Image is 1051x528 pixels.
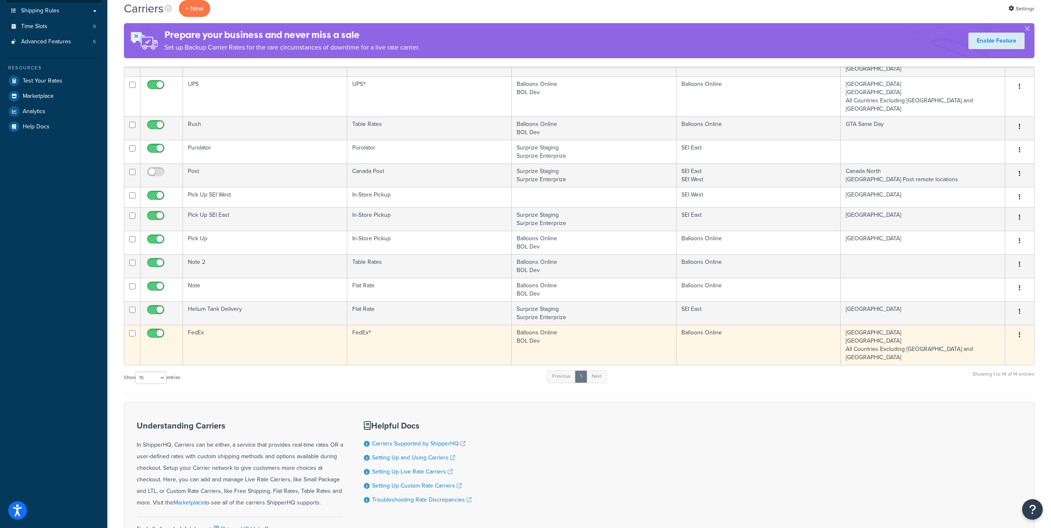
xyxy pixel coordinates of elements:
a: Troubleshooting Rate Discrepancies [372,495,472,504]
td: Balloons Online BOL Dev [512,116,676,140]
td: Note [183,278,347,301]
td: UPS® [347,76,512,116]
span: 0 [93,23,96,30]
h3: Understanding Carriers [137,421,343,430]
td: FedEx® [347,325,512,365]
td: Balloons Online BOL Dev [512,76,676,116]
a: Setting Up Custom Rate Carriers [372,481,462,490]
td: Balloons Online BOL Dev [512,231,676,254]
td: Note 2 [183,254,347,278]
p: Set up Backup Carrier Rates for the rare circumstances of downtime for a live rate carrier. [164,42,420,53]
img: ad-rules-rateshop-fe6ec290ccb7230408bd80ed9643f0289d75e0ffd9eb532fc0e269fcd187b520.png [124,23,164,58]
td: Canada North [GEOGRAPHIC_DATA] Post remote locations [841,163,1005,187]
button: Open Resource Center [1022,499,1043,520]
td: Post [183,163,347,187]
span: Marketplace [23,93,54,100]
div: Showing 1 to 14 of 14 entries [973,369,1034,387]
td: Balloons Online BOL Dev [512,254,676,278]
li: Advanced Features [6,34,101,50]
span: Analytics [23,108,45,115]
span: Advanced Features [21,38,71,45]
td: Balloons Online [676,254,841,278]
td: Balloons Online [676,231,841,254]
a: Shipping Rules [6,3,101,19]
td: In-Store Pickup [347,187,512,207]
td: FedEx [183,325,347,365]
td: Table Rates [347,254,512,278]
td: Canada Post [347,163,512,187]
td: GTA Same Day [841,116,1005,140]
td: [GEOGRAPHIC_DATA] [841,187,1005,207]
td: Balloons Online [676,325,841,365]
h3: Helpful Docs [364,421,472,430]
td: UPS [183,76,347,116]
td: Balloons Online BOL Dev [512,278,676,301]
span: Help Docs [23,123,50,130]
span: 5 [93,38,96,45]
label: Show entries [124,372,180,384]
td: Surprize Staging Surprize Enterprize [512,301,676,325]
td: SEI East [676,140,841,163]
td: [GEOGRAPHIC_DATA] [841,301,1005,325]
a: 1 [575,370,587,383]
h4: Prepare your business and never miss a sale [164,28,420,42]
td: Rush [183,116,347,140]
td: Flat Rate [347,301,512,325]
td: SEI East [676,207,841,231]
select: Showentries [135,372,166,384]
td: In-Store Pickup [347,207,512,231]
td: Balloons Online [676,278,841,301]
td: [GEOGRAPHIC_DATA] [841,231,1005,254]
td: SEI West [676,187,841,207]
li: Time Slots [6,19,101,34]
td: Surprize Staging Surprize Enterprize [512,207,676,231]
td: Surprize Staging Surprize Enterprize [512,140,676,163]
span: Test Your Rates [23,78,62,85]
td: SEI East SEI West [676,163,841,187]
td: Pick Up [183,231,347,254]
td: In-Store Pickup [347,231,512,254]
a: Setting Up and Using Carriers [372,453,455,462]
td: Pick Up SEI West [183,187,347,207]
td: Purolator [347,140,512,163]
a: Analytics [6,104,101,119]
a: Next [586,370,607,383]
a: Setting Up Live Rate Carriers [372,467,453,476]
td: Purolator [183,140,347,163]
div: In ShipperHQ, Carriers can be either, a service that provides real-time rates OR a user-defined r... [137,421,343,509]
td: Surprize Staging Surprize Enterprize [512,163,676,187]
a: Carriers Supported by ShipperHQ [372,439,465,448]
td: Balloons Online [676,116,841,140]
div: Resources [6,64,101,71]
td: Flat Rate [347,278,512,301]
a: Previous [547,370,576,383]
td: [GEOGRAPHIC_DATA] [841,207,1005,231]
td: [GEOGRAPHIC_DATA] [GEOGRAPHIC_DATA] All Countries Excluding [GEOGRAPHIC_DATA] and [GEOGRAPHIC_DATA] [841,76,1005,116]
td: Pick Up SEI East [183,207,347,231]
a: Enable Feature [968,33,1025,49]
td: Balloons Online [676,76,841,116]
a: Advanced Features 5 [6,34,101,50]
a: Settings [1008,3,1034,14]
td: Helium Tank Delivery [183,301,347,325]
span: Time Slots [21,23,47,30]
td: SEI East [676,301,841,325]
td: Balloons Online BOL Dev [512,325,676,365]
a: Marketplace [173,498,204,507]
td: [GEOGRAPHIC_DATA] [GEOGRAPHIC_DATA] All Countries Excluding [GEOGRAPHIC_DATA] and [GEOGRAPHIC_DATA] [841,325,1005,365]
a: Help Docs [6,119,101,134]
span: Shipping Rules [21,7,59,14]
td: Table Rates [347,116,512,140]
a: Test Your Rates [6,73,101,88]
h1: Carriers [124,0,164,17]
a: Marketplace [6,89,101,104]
a: Time Slots 0 [6,19,101,34]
